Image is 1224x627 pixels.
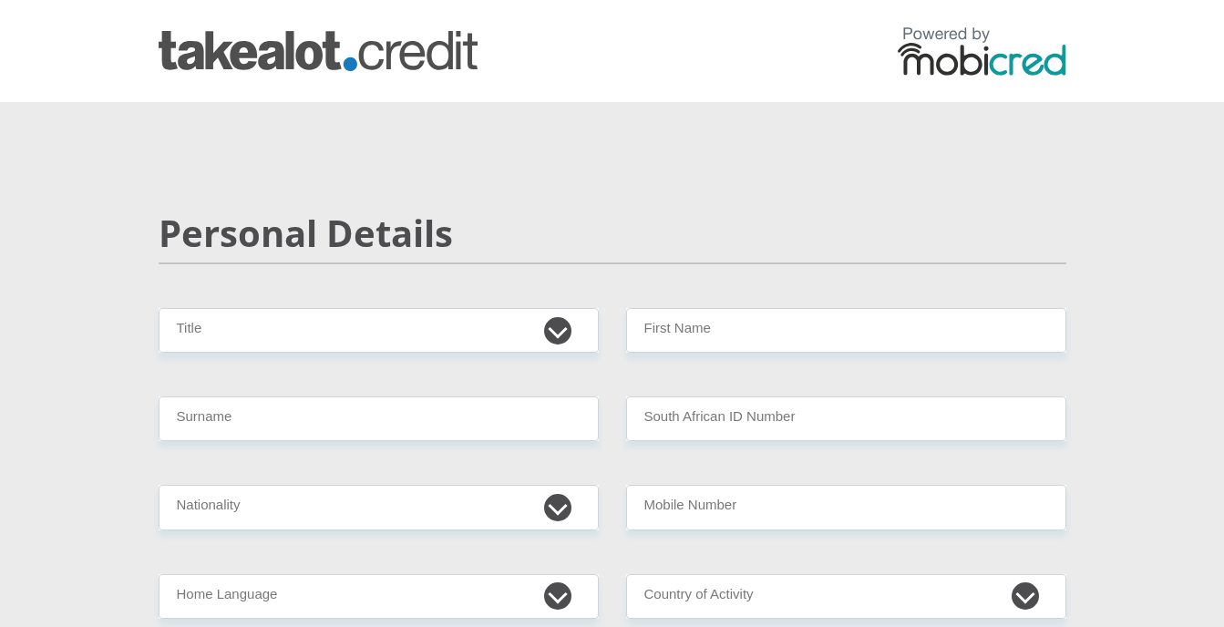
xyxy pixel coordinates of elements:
h2: Personal Details [159,211,1066,255]
img: powered by mobicred logo [898,26,1066,76]
input: Surname [159,396,599,441]
input: First Name [626,308,1066,353]
img: takealot_credit logo [159,31,478,71]
input: ID Number [626,396,1066,441]
input: Contact Number [626,485,1066,529]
